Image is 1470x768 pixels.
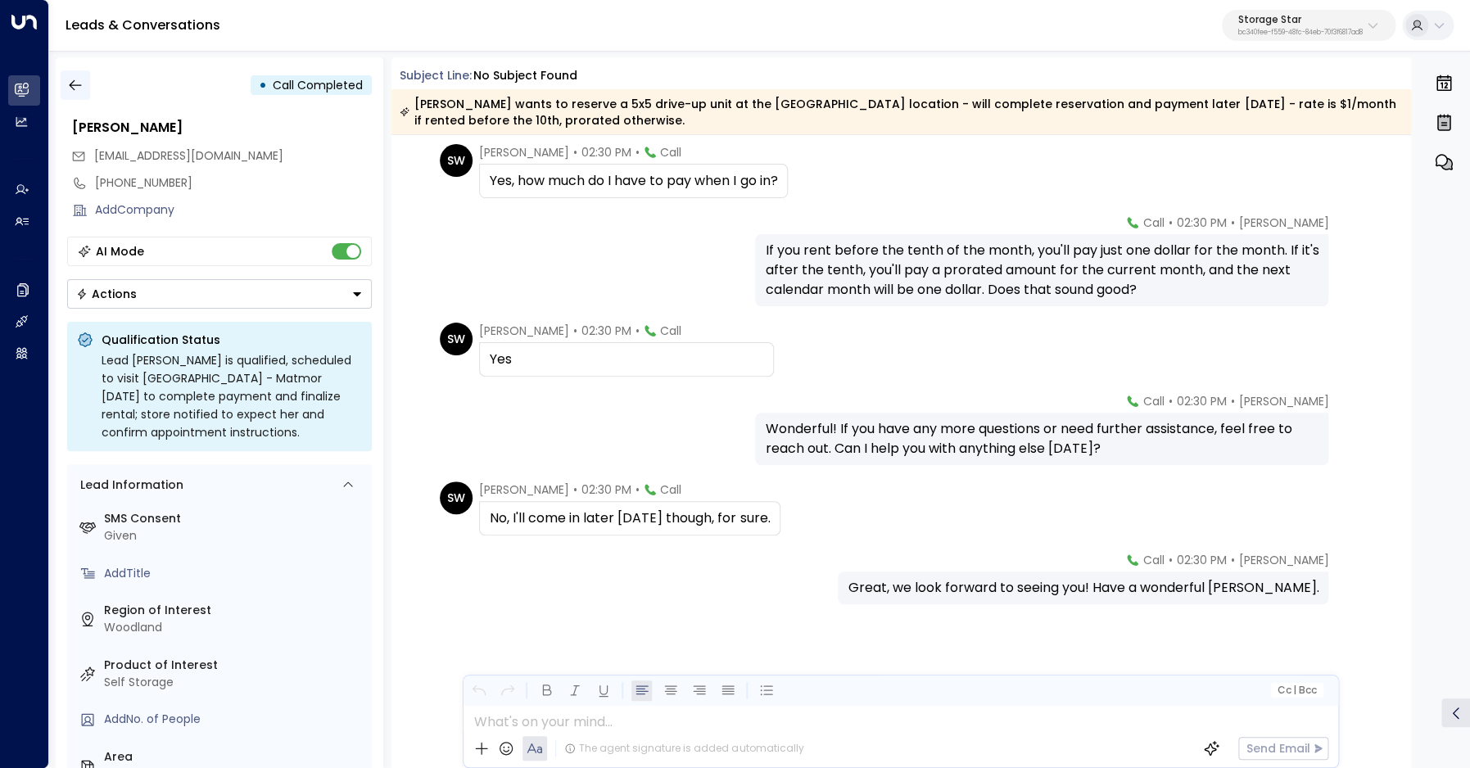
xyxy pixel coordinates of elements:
span: Call Completed [273,77,363,93]
img: 120_headshot.jpg [1335,552,1368,585]
p: Storage Star [1238,15,1363,25]
p: bc340fee-f559-48fc-84eb-70f3f6817ad8 [1238,29,1363,36]
span: Call [660,481,681,498]
div: If you rent before the tenth of the month, you'll pay just one dollar for the month. If it's afte... [765,241,1318,300]
div: The agent signature is added automatically [564,741,803,756]
p: Qualification Status [102,332,362,348]
div: • [259,70,267,100]
span: Subject Line: [400,67,472,84]
span: Call [1142,552,1164,568]
span: 02:30 PM [1176,552,1226,568]
button: Cc|Bcc [1271,683,1323,698]
button: Undo [468,680,489,701]
span: 02:30 PM [1176,215,1226,231]
span: [PERSON_NAME] [1238,215,1328,231]
div: No subject found [473,67,577,84]
div: [PERSON_NAME] [72,118,372,138]
span: • [635,144,640,160]
span: [PERSON_NAME] [479,144,569,160]
span: • [1168,393,1172,409]
button: Redo [497,680,518,701]
div: AddNo. of People [104,711,365,728]
span: • [573,481,577,498]
div: Self Storage [104,674,365,691]
span: 02:30 PM [581,481,631,498]
div: [PHONE_NUMBER] [95,174,372,192]
span: • [1230,552,1234,568]
div: Button group with a nested menu [67,279,372,309]
label: SMS Consent [104,510,365,527]
span: • [635,323,640,339]
span: • [1230,215,1234,231]
div: Actions [76,287,137,301]
label: Area [104,748,365,766]
span: • [573,144,577,160]
div: No, I'll come in later [DATE] though, for sure. [490,508,770,528]
label: Region of Interest [104,602,365,619]
span: Call [1142,393,1164,409]
span: [PERSON_NAME] [479,323,569,339]
div: Yes, how much do I have to pay when I go in? [490,171,777,191]
img: 120_headshot.jpg [1335,393,1368,426]
div: SW [440,144,473,177]
span: Call [660,323,681,339]
div: Wonderful! If you have any more questions or need further assistance, feel free to reach out. Can... [765,419,1318,459]
span: [EMAIL_ADDRESS][DOMAIN_NAME] [94,147,283,164]
span: • [1168,215,1172,231]
div: SW [440,323,473,355]
span: [PERSON_NAME] [1238,393,1328,409]
div: AI Mode [96,243,144,260]
div: Given [104,527,365,544]
img: 120_headshot.jpg [1335,215,1368,247]
span: Call [660,144,681,160]
div: Lead Information [75,477,183,494]
div: Woodland [104,619,365,636]
div: AddTitle [104,565,365,582]
span: Call [1142,215,1164,231]
span: | [1293,684,1296,696]
label: Product of Interest [104,657,365,674]
span: [PERSON_NAME] [1238,552,1328,568]
span: 02:30 PM [1176,393,1226,409]
div: Great, we look forward to seeing you! Have a wonderful [PERSON_NAME]. [848,578,1318,598]
span: stefanielynn41@gmail.com [94,147,283,165]
span: • [635,481,640,498]
span: 02:30 PM [581,144,631,160]
span: • [1230,393,1234,409]
span: [PERSON_NAME] [479,481,569,498]
span: • [573,323,577,339]
div: Lead [PERSON_NAME] is qualified, scheduled to visit [GEOGRAPHIC_DATA] - Matmor [DATE] to complete... [102,351,362,441]
span: 02:30 PM [581,323,631,339]
a: Leads & Conversations [66,16,220,34]
div: [PERSON_NAME] wants to reserve a 5x5 drive-up unit at the [GEOGRAPHIC_DATA] location - will compl... [400,96,1402,129]
div: SW [440,481,473,514]
div: Yes [490,350,763,369]
button: Actions [67,279,372,309]
div: AddCompany [95,201,372,219]
button: Storage Starbc340fee-f559-48fc-84eb-70f3f6817ad8 [1222,10,1395,41]
span: • [1168,552,1172,568]
span: Cc Bcc [1278,684,1317,696]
